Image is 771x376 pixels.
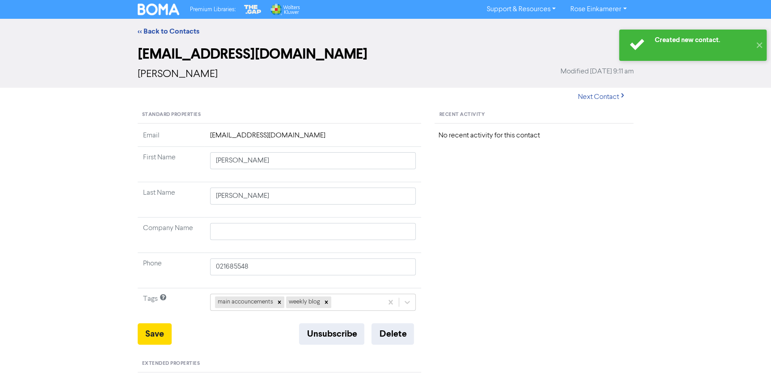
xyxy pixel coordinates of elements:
[563,2,633,17] a: Rose Einkamerer
[243,4,262,15] img: The Gap
[138,253,205,288] td: Phone
[570,88,634,107] button: Next Contact
[138,27,199,36] a: << Back to Contacts
[434,107,633,124] div: Recent Activity
[138,147,205,182] td: First Name
[299,323,364,345] button: Unsubscribe
[286,296,321,308] div: weekly blog
[138,130,205,147] td: Email
[215,296,274,308] div: main accouncements
[138,107,421,124] div: Standard Properties
[138,288,205,324] td: Tags
[205,130,421,147] td: [EMAIL_ADDRESS][DOMAIN_NAME]
[190,7,236,13] span: Premium Libraries:
[371,323,414,345] button: Delete
[560,66,634,77] span: Modified [DATE] 9:11 am
[270,4,300,15] img: Wolters Kluwer
[138,323,172,345] button: Save
[138,355,421,372] div: Extended Properties
[655,35,751,45] div: Created new contact.
[438,130,630,141] div: No recent activity for this contact
[138,4,180,15] img: BOMA Logo
[479,2,563,17] a: Support & Resources
[138,182,205,218] td: Last Name
[138,69,218,80] span: [PERSON_NAME]
[726,333,771,376] iframe: Chat Widget
[138,218,205,253] td: Company Name
[138,46,634,63] h2: [EMAIL_ADDRESS][DOMAIN_NAME]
